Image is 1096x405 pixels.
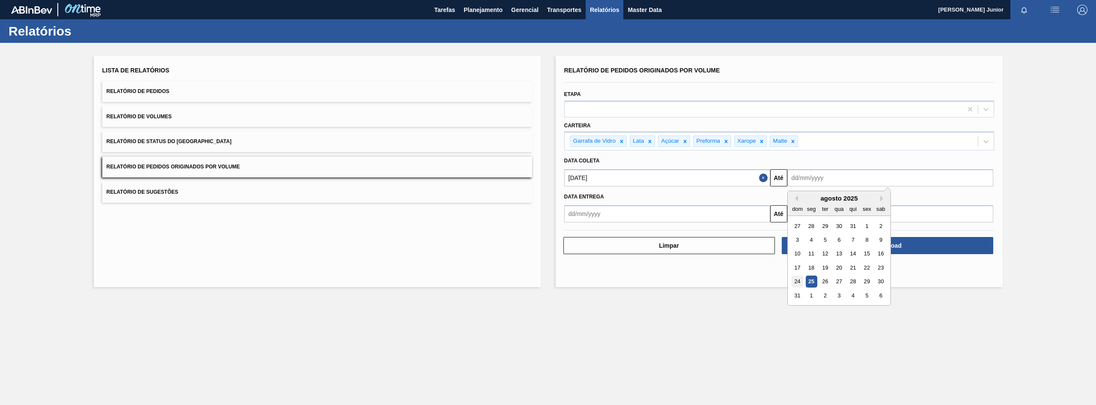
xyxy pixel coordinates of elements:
[805,220,817,232] div: Choose segunda-feira, 28 de julho de 2025
[102,156,532,177] button: Relatório de Pedidos Originados por Volume
[861,248,873,260] div: Choose sexta-feira, 15 de agosto de 2025
[833,203,845,215] div: qua
[102,67,170,74] span: Lista de Relatórios
[833,262,845,273] div: Choose quarta-feira, 20 de agosto de 2025
[805,276,817,288] div: Choose segunda-feira, 25 de agosto de 2025
[770,136,788,147] div: Malte
[571,136,617,147] div: Garrafa de Vidro
[833,290,845,301] div: Choose quarta-feira, 3 de setembro de 2025
[694,136,721,147] div: Preforma
[875,203,886,215] div: sab
[875,276,886,288] div: Choose sábado, 30 de agosto de 2025
[805,262,817,273] div: Choose segunda-feira, 18 de agosto de 2025
[792,248,803,260] div: Choose domingo, 10 de agosto de 2025
[790,219,888,303] div: month 2025-08
[770,205,787,222] button: Até
[875,262,886,273] div: Choose sábado, 23 de agosto de 2025
[511,5,539,15] span: Gerencial
[107,164,240,170] span: Relatório de Pedidos Originados por Volume
[1077,5,1087,15] img: Logout
[1010,4,1038,16] button: Notificações
[805,234,817,246] div: Choose segunda-feira, 4 de agosto de 2025
[792,220,803,232] div: Choose domingo, 27 de julho de 2025
[875,220,886,232] div: Choose sábado, 2 de agosto de 2025
[875,248,886,260] div: Choose sábado, 16 de agosto de 2025
[547,5,581,15] span: Transportes
[11,6,52,14] img: TNhmsLtSVTkK8tSr43FrP2fwEKptu5GPRR3wAAAABJRU5ErkJggg==
[564,194,604,200] span: Data entrega
[833,276,845,288] div: Choose quarta-feira, 27 de agosto de 2025
[792,276,803,288] div: Choose domingo, 24 de agosto de 2025
[819,276,831,288] div: Choose terça-feira, 26 de agosto de 2025
[792,290,803,301] div: Choose domingo, 31 de agosto de 2025
[564,158,600,164] span: Data coleta
[107,114,172,120] span: Relatório de Volumes
[759,169,770,186] button: Close
[9,26,161,36] h1: Relatórios
[819,220,831,232] div: Choose terça-feira, 29 de julho de 2025
[805,203,817,215] div: seg
[833,220,845,232] div: Choose quarta-feira, 30 de julho de 2025
[628,5,661,15] span: Master Data
[102,131,532,152] button: Relatório de Status do [GEOGRAPHIC_DATA]
[819,203,831,215] div: ter
[847,248,858,260] div: Choose quinta-feira, 14 de agosto de 2025
[861,290,873,301] div: Choose sexta-feira, 5 de setembro de 2025
[464,5,503,15] span: Planejamento
[787,169,993,186] input: dd/mm/yyyy
[819,290,831,301] div: Choose terça-feira, 2 de setembro de 2025
[434,5,455,15] span: Tarefas
[792,262,803,273] div: Choose domingo, 17 de agosto de 2025
[805,290,817,301] div: Choose segunda-feira, 1 de setembro de 2025
[819,248,831,260] div: Choose terça-feira, 12 de agosto de 2025
[847,276,858,288] div: Choose quinta-feira, 28 de agosto de 2025
[861,262,873,273] div: Choose sexta-feira, 22 de agosto de 2025
[805,248,817,260] div: Choose segunda-feira, 11 de agosto de 2025
[792,203,803,215] div: dom
[880,195,886,201] button: Next Month
[564,91,581,97] label: Etapa
[107,189,179,195] span: Relatório de Sugestões
[735,136,757,147] div: Xarope
[847,203,858,215] div: qui
[782,237,993,254] button: Download
[833,234,845,246] div: Choose quarta-feira, 6 de agosto de 2025
[792,234,803,246] div: Choose domingo, 3 de agosto de 2025
[564,205,770,222] input: dd/mm/yyyy
[1050,5,1060,15] img: userActions
[875,290,886,301] div: Choose sábado, 6 de setembro de 2025
[102,106,532,127] button: Relatório de Volumes
[861,220,873,232] div: Choose sexta-feira, 1 de agosto de 2025
[788,195,890,202] div: agosto 2025
[107,138,232,144] span: Relatório de Status do [GEOGRAPHIC_DATA]
[563,237,775,254] button: Limpar
[564,123,591,129] label: Carteira
[861,203,873,215] div: sex
[819,234,831,246] div: Choose terça-feira, 5 de agosto de 2025
[847,220,858,232] div: Choose quinta-feira, 31 de julho de 2025
[102,81,532,102] button: Relatório de Pedidos
[564,67,720,74] span: Relatório de Pedidos Originados por Volume
[564,169,770,186] input: dd/mm/yyyy
[770,169,787,186] button: Até
[630,136,645,147] div: Lata
[847,290,858,301] div: Choose quinta-feira, 4 de setembro de 2025
[590,5,619,15] span: Relatórios
[833,248,845,260] div: Choose quarta-feira, 13 de agosto de 2025
[847,262,858,273] div: Choose quinta-feira, 21 de agosto de 2025
[102,182,532,203] button: Relatório de Sugestões
[847,234,858,246] div: Choose quinta-feira, 7 de agosto de 2025
[861,276,873,288] div: Choose sexta-feira, 29 de agosto de 2025
[875,234,886,246] div: Choose sábado, 9 de agosto de 2025
[819,262,831,273] div: Choose terça-feira, 19 de agosto de 2025
[861,234,873,246] div: Choose sexta-feira, 8 de agosto de 2025
[107,88,170,94] span: Relatório de Pedidos
[658,136,680,147] div: Açúcar
[792,195,798,201] button: Previous Month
